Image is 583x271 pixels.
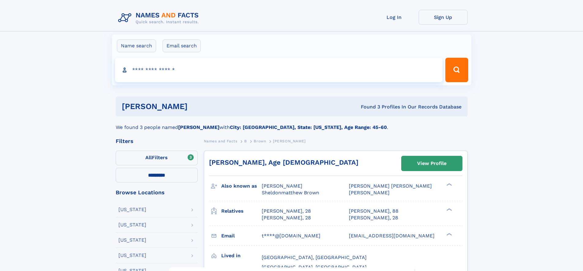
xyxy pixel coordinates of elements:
[116,10,204,26] img: Logo Names and Facts
[118,207,146,212] div: [US_STATE]
[221,251,262,261] h3: Lived in
[115,58,443,82] input: search input
[262,183,302,189] span: [PERSON_NAME]
[262,264,367,270] span: [GEOGRAPHIC_DATA], [GEOGRAPHIC_DATA]
[145,155,152,160] span: All
[116,116,468,131] div: We found 3 people named with .
[445,58,468,82] button: Search Button
[445,183,452,187] div: ❯
[221,231,262,241] h3: Email
[262,214,311,221] a: [PERSON_NAME], 28
[349,214,398,221] a: [PERSON_NAME], 28
[118,253,146,258] div: [US_STATE]
[221,181,262,191] h3: Also known as
[370,10,419,25] a: Log In
[230,124,387,130] b: City: [GEOGRAPHIC_DATA], State: [US_STATE], Age Range: 45-60
[244,137,247,145] a: B
[118,222,146,227] div: [US_STATE]
[122,103,274,110] h1: [PERSON_NAME]
[445,207,452,211] div: ❯
[274,104,462,110] div: Found 3 Profiles In Our Records Database
[419,10,468,25] a: Sign Up
[117,39,156,52] label: Name search
[178,124,219,130] b: [PERSON_NAME]
[417,156,447,170] div: View Profile
[254,137,266,145] a: Brown
[262,208,311,214] a: [PERSON_NAME], 28
[273,139,306,143] span: [PERSON_NAME]
[116,138,198,144] div: Filters
[445,232,452,236] div: ❯
[262,190,319,196] span: Sheldonmatthew Brown
[349,233,435,239] span: [EMAIL_ADDRESS][DOMAIN_NAME]
[118,238,146,243] div: [US_STATE]
[221,206,262,216] h3: Relatives
[349,208,398,214] a: [PERSON_NAME], 88
[402,156,462,171] a: View Profile
[349,183,432,189] span: [PERSON_NAME] [PERSON_NAME]
[163,39,201,52] label: Email search
[244,139,247,143] span: B
[204,137,237,145] a: Names and Facts
[262,255,367,260] span: [GEOGRAPHIC_DATA], [GEOGRAPHIC_DATA]
[209,159,358,166] a: [PERSON_NAME], Age [DEMOGRAPHIC_DATA]
[116,190,198,195] div: Browse Locations
[349,190,390,196] span: [PERSON_NAME]
[254,139,266,143] span: Brown
[116,151,198,165] label: Filters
